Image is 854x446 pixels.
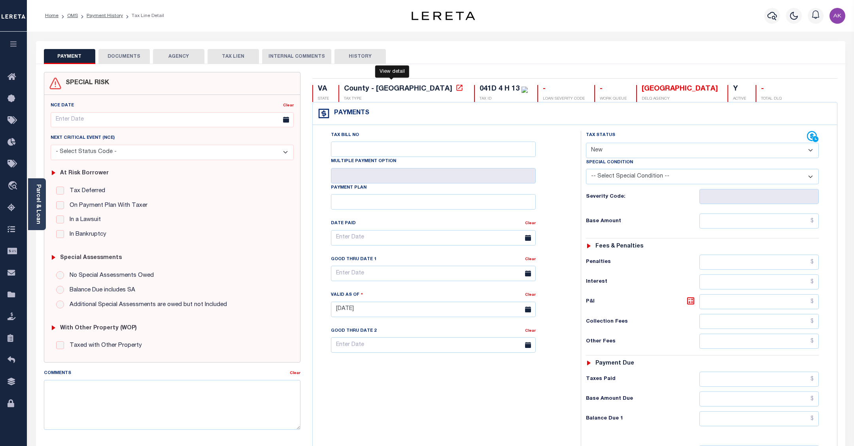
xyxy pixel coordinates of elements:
[586,376,700,382] h6: Taxes Paid
[699,314,818,329] input: $
[586,218,700,225] h6: Base Amount
[62,79,109,87] h4: SPECIAL RISK
[699,411,818,426] input: $
[344,96,465,102] p: TAX TYPE
[66,300,227,310] label: Additional Special Assessments are owed but not Included
[331,132,359,139] label: Tax Bill No
[44,370,71,377] label: Comments
[318,85,329,94] div: VA
[208,49,259,64] button: TAX LIEN
[60,170,109,177] h6: At Risk Borrower
[521,87,528,93] img: check-icon-green.svg
[829,8,845,24] img: svg+xml;base64,PHN2ZyB4bWxucz0iaHR0cDovL3d3dy53My5vcmcvMjAwMC9zdmciIHBvaW50ZXItZXZlbnRzPSJub25lIi...
[543,96,585,102] p: LOAN SEVERITY CODE
[761,85,782,94] div: -
[344,85,452,93] div: County - [GEOGRAPHIC_DATA]
[586,296,700,307] h6: P&I
[699,334,818,349] input: $
[330,110,369,117] h4: Payments
[331,256,376,263] label: Good Thru Date 1
[525,329,536,333] a: Clear
[331,328,376,334] label: Good Thru Date 2
[699,214,818,229] input: $
[699,255,818,270] input: $
[412,11,475,20] img: logo-dark.svg
[60,325,137,332] h6: with Other Property (WOP)
[600,96,627,102] p: WORK QUEUE
[66,271,154,280] label: No Special Assessments Owed
[586,338,700,345] h6: Other Fees
[586,319,700,325] h6: Collection Fees
[586,279,700,285] h6: Interest
[586,132,615,139] label: Tax Status
[60,255,122,261] h6: Special Assessments
[262,49,331,64] button: INTERNAL COMMENTS
[331,291,363,299] label: Valid as Of
[153,49,204,64] button: AGENCY
[66,215,101,225] label: In a Lawsuit
[480,96,528,102] p: TAX ID
[8,181,20,191] i: travel_explore
[543,85,585,94] div: -
[586,159,633,166] label: Special Condition
[318,96,329,102] p: STATE
[733,96,746,102] p: ACTIVE
[642,96,718,102] p: DELQ AGENCY
[45,13,59,18] a: Home
[44,49,95,64] button: PAYMENT
[66,286,135,295] label: Balance Due includes SA
[283,104,294,108] a: Clear
[66,341,142,350] label: Taxed with Other Property
[586,396,700,402] h6: Base Amount Due
[586,194,700,200] h6: Severity Code:
[87,13,123,18] a: Payment History
[699,274,818,289] input: $
[331,158,396,165] label: Multiple Payment Option
[595,243,643,250] h6: Fees & Penalties
[290,371,300,375] a: Clear
[331,220,356,227] label: Date Paid
[699,372,818,387] input: $
[699,391,818,406] input: $
[525,221,536,225] a: Clear
[66,230,106,239] label: In Bankruptcy
[331,185,367,191] label: Payment Plan
[586,416,700,422] h6: Balance Due 1
[67,13,78,18] a: OMS
[642,85,718,94] div: [GEOGRAPHIC_DATA]
[123,12,164,19] li: Tax Line Detail
[98,49,150,64] button: DOCUMENTS
[51,135,115,142] label: Next Critical Event (NCE)
[733,85,746,94] div: Y
[66,201,147,210] label: On Payment Plan With Taxer
[761,96,782,102] p: TOTAL DLQ
[375,65,409,78] div: View detail
[331,337,536,353] input: Enter Date
[331,266,536,281] input: Enter Date
[51,112,294,128] input: Enter Date
[51,102,74,109] label: NCE Date
[35,184,41,224] a: Parcel & Loan
[480,85,520,93] div: 041D 4 H 13
[699,294,818,309] input: $
[525,293,536,297] a: Clear
[331,230,536,246] input: Enter Date
[600,85,627,94] div: -
[525,257,536,261] a: Clear
[595,360,634,367] h6: Payment due
[586,259,700,265] h6: Penalties
[66,187,105,196] label: Tax Deferred
[331,302,536,317] input: Enter Date
[334,49,386,64] button: HISTORY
